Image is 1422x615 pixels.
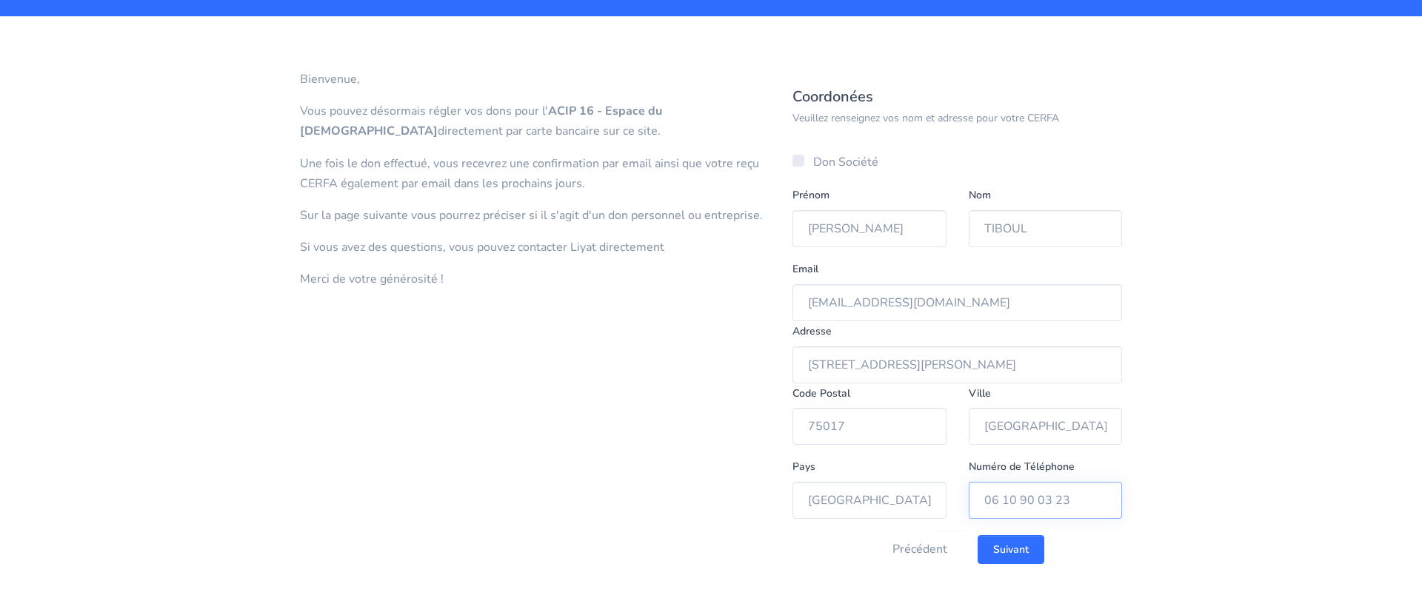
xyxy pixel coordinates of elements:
p: Une fois le don effectué, vous recevrez une confirmation par email ainsi que votre reçu CERFA éga... [300,154,770,194]
label: Numéro de Téléphone [969,458,1075,476]
label: Ville [969,385,991,403]
p: Veuillez renseignez vos nom et adresse pour votre CERFA [792,110,1122,127]
button: Précédent [871,531,969,568]
label: Pays [792,458,815,476]
label: Nom [969,186,991,204]
p: Vous pouvez désormais régler vos dons pour l' directement par carte bancaire sur ce site. [300,101,770,141]
input: Code Postal [792,408,947,445]
p: Si vous avez des questions, vous pouvez contacter Liyat directement [300,238,770,258]
p: Merci de votre générosité ! [300,269,770,289]
h5: Coordonées [792,87,1122,107]
label: Don Société [813,151,878,173]
input: Ville [969,408,1123,445]
input: Prénom [792,210,947,247]
input: Nom [969,210,1123,247]
input: Suivant [978,535,1044,564]
p: Sur la page suivante vous pourrez préciser si il s'agit d'un don personnel ou entreprise. [300,206,770,226]
label: Adresse [792,323,832,340]
label: Code Postal [792,385,850,403]
label: Email [792,261,818,278]
p: Bienvenue, [300,70,770,90]
input: Saisissez votre email [792,284,1122,321]
input: Téléphone [969,482,1123,519]
label: Prénom [792,186,829,204]
input: Saisissez votre adresse [792,346,1122,383]
input: Choisissez votre Pays [792,482,947,519]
